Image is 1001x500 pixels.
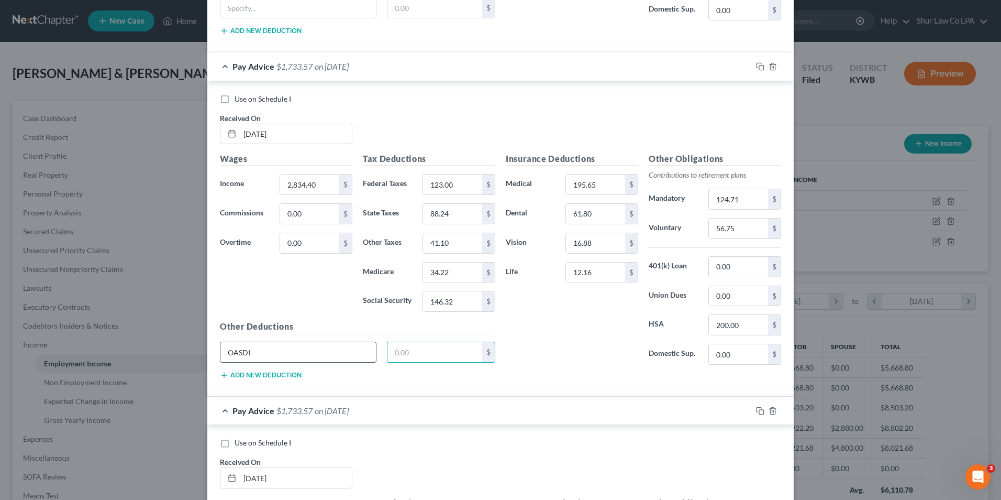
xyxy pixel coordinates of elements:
span: Income [220,179,244,188]
div: $ [482,291,495,311]
input: 0.00 [566,233,625,253]
div: $ [339,175,352,194]
input: 0.00 [423,263,482,282]
p: Contributions to retirement plans [649,170,781,180]
input: MM/DD/YYYY [240,124,352,144]
span: Pay Advice [232,406,274,416]
label: Mandatory [643,189,703,210]
button: Add new deduction [220,371,302,379]
input: 0.00 [566,263,625,282]
input: MM/DD/YYYY [240,468,352,488]
div: $ [768,189,781,209]
div: $ [482,233,495,253]
label: Dental [500,203,560,224]
span: on [DATE] [315,406,349,416]
span: 3 [987,464,995,473]
input: 0.00 [280,175,339,194]
label: Overtime [215,233,274,254]
label: State Taxes [358,203,417,224]
div: $ [482,263,495,282]
input: 0.00 [709,315,768,335]
div: $ [625,204,638,224]
span: Received On [220,114,261,123]
iframe: Intercom live chat [965,464,991,490]
input: 0.00 [709,219,768,238]
label: Domestic Sup. [643,344,703,365]
span: $1,733.57 [276,406,313,416]
span: Pay Advice [232,61,274,71]
span: $1,733.57 [276,61,313,71]
span: Use on Schedule I [235,438,291,447]
div: $ [339,204,352,224]
input: 0.00 [566,175,625,194]
input: 0.00 [423,175,482,194]
h5: Other Obligations [649,153,781,166]
label: Union Dues [643,286,703,307]
input: 0.00 [709,257,768,277]
div: $ [625,175,638,194]
div: $ [339,233,352,253]
label: Other Taxes [358,233,417,254]
input: 0.00 [280,233,339,253]
span: on [DATE] [315,61,349,71]
div: $ [768,344,781,364]
label: Life [500,262,560,283]
div: $ [768,286,781,306]
label: Vision [500,233,560,254]
h5: Insurance Deductions [506,153,638,166]
input: 0.00 [709,189,768,209]
label: Federal Taxes [358,174,417,195]
span: Received On [220,458,261,466]
input: 0.00 [423,233,482,253]
div: $ [482,175,495,194]
label: Voluntary [643,218,703,239]
h5: Tax Deductions [363,153,495,166]
button: Add new deduction [220,27,302,35]
div: $ [482,342,495,362]
label: 401(k) Loan [643,256,703,277]
input: 0.00 [423,291,482,311]
h5: Wages [220,153,352,166]
label: Medical [500,174,560,195]
input: 0.00 [566,204,625,224]
div: $ [625,233,638,253]
div: $ [768,219,781,238]
label: Medicare [358,262,417,283]
span: Use on Schedule I [235,94,291,103]
input: 0.00 [709,344,768,364]
input: 0.00 [280,204,339,224]
label: Social Security [358,291,417,312]
input: 0.00 [423,204,482,224]
div: $ [768,257,781,277]
div: $ [768,315,781,335]
label: HSA [643,314,703,335]
h5: Other Deductions [220,320,495,333]
label: Commissions [215,203,274,224]
input: 0.00 [387,342,483,362]
input: 0.00 [709,286,768,306]
input: Specify... [220,342,376,362]
div: $ [625,263,638,282]
div: $ [482,204,495,224]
